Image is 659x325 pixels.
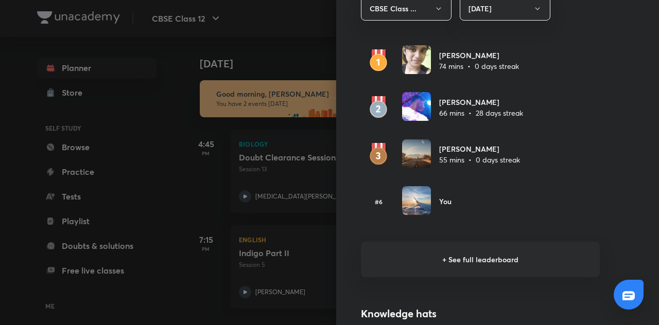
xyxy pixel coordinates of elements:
[439,143,520,154] h6: [PERSON_NAME]
[439,97,523,107] h6: [PERSON_NAME]
[402,139,431,168] img: Avatar
[439,61,519,71] p: 74 mins • 0 days streak
[439,196,452,207] h6: You
[439,154,520,165] p: 55 mins • 0 days streak
[361,242,600,277] h6: + See full leaderboard
[402,92,431,121] img: Avatar
[361,49,396,72] img: rank1.svg
[402,45,431,74] img: Avatar
[402,186,431,215] img: Avatar
[361,306,600,321] h4: Knowledge hats
[439,50,519,61] h6: [PERSON_NAME]
[361,197,396,206] h6: #6
[439,107,523,118] p: 66 mins • 28 days streak
[361,143,396,166] img: rank3.svg
[361,96,396,119] img: rank2.svg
